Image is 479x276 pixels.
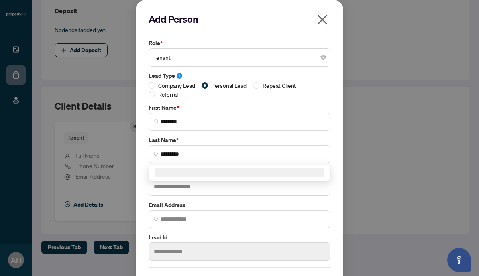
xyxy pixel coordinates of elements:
[149,103,330,112] label: First Name
[155,90,181,99] span: Referral
[154,119,159,124] img: search_icon
[149,71,330,80] label: Lead Type
[154,152,159,156] img: search_icon
[208,81,250,90] span: Personal Lead
[154,217,159,221] img: search_icon
[259,81,299,90] span: Repeat Client
[153,50,326,65] span: Tenant
[149,39,330,47] label: Role
[149,136,330,144] label: Last Name
[149,13,330,26] h2: Add Person
[155,81,198,90] span: Company Lead
[447,248,471,272] button: Open asap
[177,73,182,79] span: info-circle
[149,233,330,242] label: Lead Id
[316,13,329,26] span: close
[149,201,330,209] label: Email Address
[321,55,326,60] span: close-circle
